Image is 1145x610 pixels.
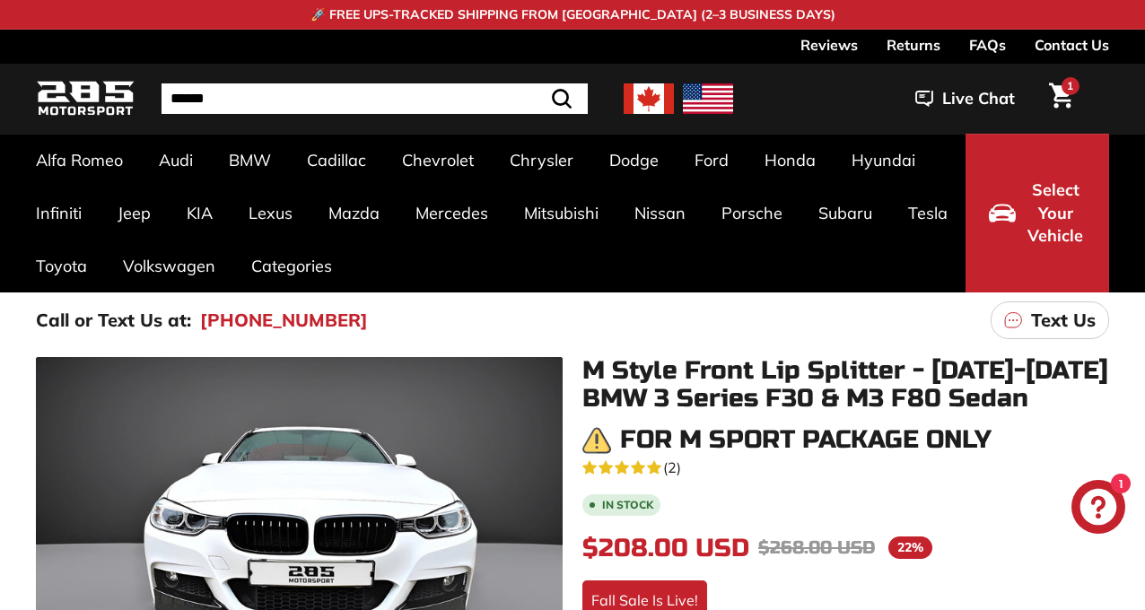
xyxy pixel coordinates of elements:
[834,134,933,187] a: Hyundai
[105,240,233,292] a: Volkswagen
[582,455,1109,478] a: 5.0 rating (2 votes)
[1066,480,1131,538] inbox-online-store-chat: Shopify online store chat
[942,87,1015,110] span: Live Chat
[1035,30,1109,60] a: Contact Us
[36,78,135,120] img: Logo_285_Motorsport_areodynamics_components
[100,187,169,240] a: Jeep
[1067,79,1073,92] span: 1
[966,134,1109,292] button: Select Your Vehicle
[200,307,368,334] a: [PHONE_NUMBER]
[969,30,1006,60] a: FAQs
[398,187,506,240] a: Mercedes
[18,187,100,240] a: Infiniti
[887,30,940,60] a: Returns
[800,187,890,240] a: Subaru
[602,500,653,510] b: In stock
[141,134,211,187] a: Audi
[616,187,704,240] a: Nissan
[677,134,747,187] a: Ford
[704,187,800,240] a: Porsche
[1038,68,1084,129] a: Cart
[888,536,932,559] span: 22%
[800,30,858,60] a: Reviews
[620,426,992,454] h3: For M Sport Package only
[310,187,398,240] a: Mazda
[18,134,141,187] a: Alfa Romeo
[162,83,588,114] input: Search
[384,134,492,187] a: Chevrolet
[890,187,966,240] a: Tesla
[289,134,384,187] a: Cadillac
[758,536,875,559] span: $268.00 USD
[233,240,350,292] a: Categories
[1025,179,1086,248] span: Select Your Vehicle
[991,301,1109,339] a: Text Us
[747,134,834,187] a: Honda
[492,134,591,187] a: Chrysler
[591,134,677,187] a: Dodge
[506,187,616,240] a: Mitsubishi
[663,457,681,478] span: (2)
[211,134,289,187] a: BMW
[231,187,310,240] a: Lexus
[310,5,835,24] p: 🚀 FREE UPS-TRACKED SHIPPING FROM [GEOGRAPHIC_DATA] (2–3 BUSINESS DAYS)
[892,76,1038,121] button: Live Chat
[582,357,1109,413] h1: M Style Front Lip Splitter - [DATE]-[DATE] BMW 3 Series F30 & M3 F80 Sedan
[1031,307,1096,334] p: Text Us
[582,533,749,563] span: $208.00 USD
[18,240,105,292] a: Toyota
[169,187,231,240] a: KIA
[36,307,191,334] p: Call or Text Us at:
[582,426,611,455] img: warning.png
